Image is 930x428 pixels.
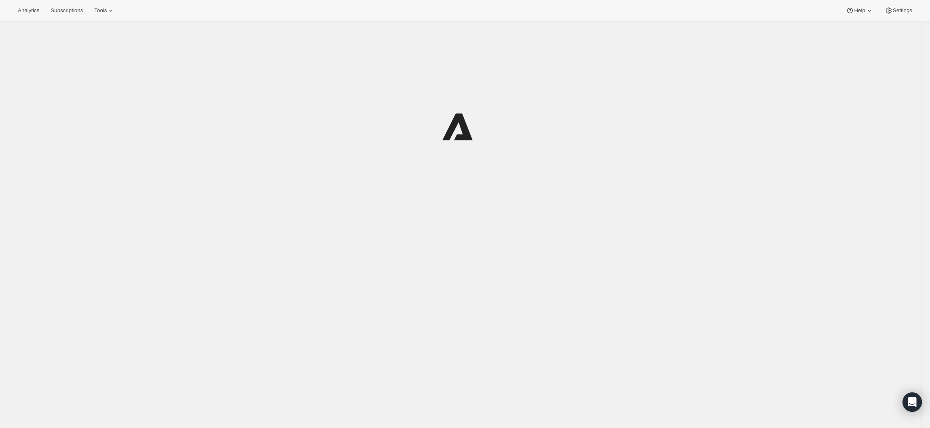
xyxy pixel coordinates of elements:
button: Subscriptions [46,5,88,16]
span: Subscriptions [51,7,83,14]
div: Open Intercom Messenger [903,392,922,412]
button: Analytics [13,5,44,16]
span: Help [854,7,865,14]
span: Analytics [18,7,39,14]
button: Help [841,5,878,16]
span: Tools [94,7,107,14]
button: Settings [880,5,917,16]
button: Tools [89,5,120,16]
span: Settings [893,7,912,14]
